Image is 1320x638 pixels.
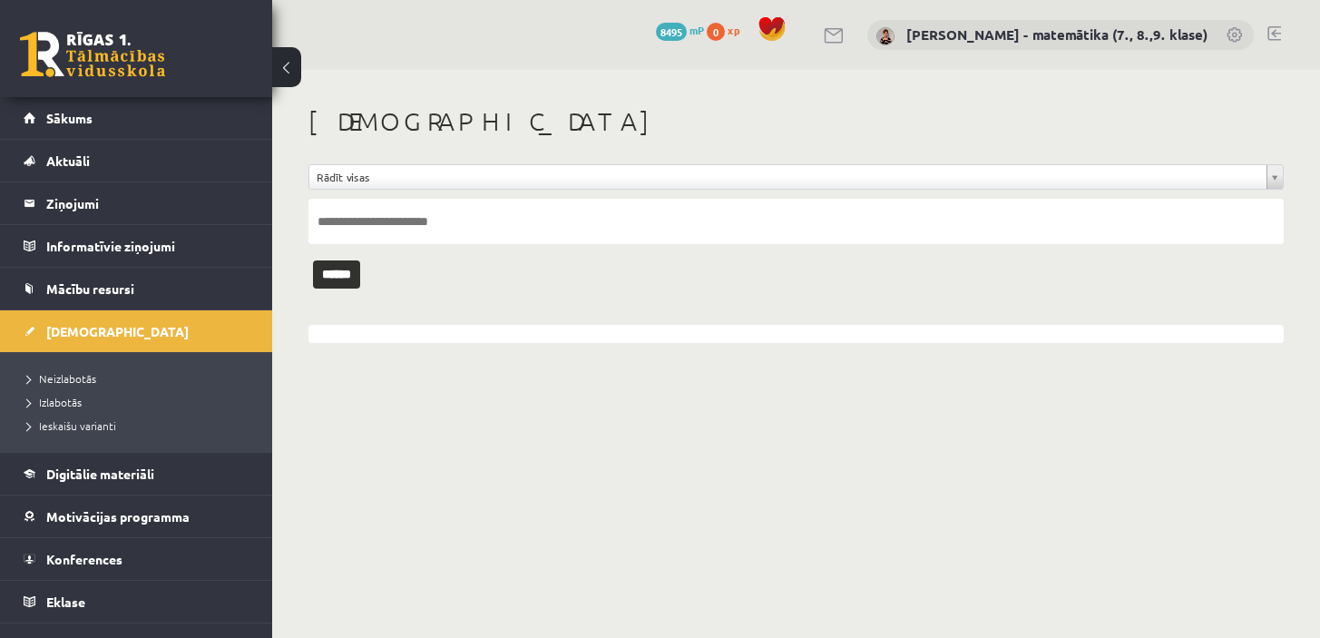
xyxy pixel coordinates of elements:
[24,453,249,495] a: Digitālie materiāli
[689,23,704,37] span: mP
[309,165,1283,189] a: Rādīt visas
[27,395,82,409] span: Izlabotās
[46,551,122,567] span: Konferences
[707,23,725,41] span: 0
[24,140,249,182] a: Aktuāli
[27,371,96,386] span: Neizlabotās
[656,23,687,41] span: 8495
[27,394,254,410] a: Izlabotās
[46,152,90,169] span: Aktuāli
[27,417,254,434] a: Ieskaišu varianti
[24,496,249,537] a: Motivācijas programma
[24,538,249,580] a: Konferences
[46,508,190,525] span: Motivācijas programma
[27,370,254,387] a: Neizlabotās
[24,97,249,139] a: Sākums
[46,225,249,267] legend: Informatīvie ziņojumi
[24,182,249,224] a: Ziņojumi
[46,280,134,297] span: Mācību resursi
[27,418,116,433] span: Ieskaišu varianti
[24,225,249,267] a: Informatīvie ziņojumi
[46,466,154,482] span: Digitālie materiāli
[24,268,249,309] a: Mācību resursi
[46,323,189,339] span: [DEMOGRAPHIC_DATA]
[46,110,93,126] span: Sākums
[46,182,249,224] legend: Ziņojumi
[24,581,249,623] a: Eklase
[906,25,1208,44] a: [PERSON_NAME] - matemātika (7., 8.,9. klase)
[46,594,85,610] span: Eklase
[24,310,249,352] a: [DEMOGRAPHIC_DATA]
[728,23,739,37] span: xp
[317,165,1259,189] span: Rādīt visas
[707,23,748,37] a: 0 xp
[876,27,895,45] img: Irēna Roze - matemātika (7., 8.,9. klase)
[20,32,165,77] a: Rīgas 1. Tālmācības vidusskola
[656,23,704,37] a: 8495 mP
[308,106,1284,137] h1: [DEMOGRAPHIC_DATA]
